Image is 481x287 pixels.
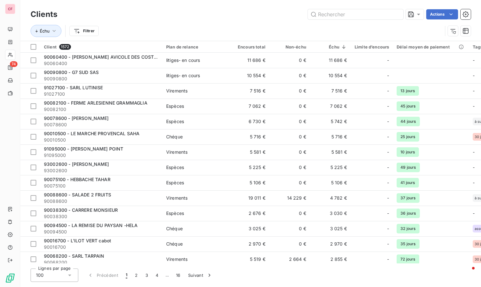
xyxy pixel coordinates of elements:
span: 90088600 [44,198,159,204]
button: Échu [31,25,61,37]
div: Espèces [166,103,184,109]
div: Virements [166,88,187,94]
span: Client [44,44,57,49]
div: Chéque [166,225,183,232]
span: - [387,103,389,109]
button: 2 [131,269,141,282]
span: - [387,88,389,94]
td: 5 581 € [310,144,351,160]
td: 7 062 € [229,99,269,114]
span: 90075100 - HEBBACHE TAHAR [44,177,110,182]
span: 25 jours [397,132,419,142]
td: 19 011 € [229,190,269,206]
td: 3 025 € [229,221,269,236]
td: 5 106 € [310,175,351,190]
div: Échu [314,44,347,49]
span: 90068200 [44,259,159,266]
span: 90075100 [44,183,159,189]
span: - [387,256,389,262]
span: - [473,88,475,93]
button: Précédent [83,269,122,282]
span: 49 jours [397,163,420,172]
td: 5 716 € [229,129,269,144]
td: 0 € [269,53,310,68]
td: 5 716 € [310,129,351,144]
span: 90088600 - SALADE 2 FRUITS [44,192,111,197]
button: Actions [426,9,458,19]
span: 74 [10,61,18,67]
td: 0 € [269,129,310,144]
div: Virements [166,195,187,201]
span: 90010500 - LE MARCHE PROVENCAL SAHA [44,131,139,136]
td: 0 € [269,144,310,160]
span: 72 jours [397,254,419,264]
span: 90016700 [44,244,159,250]
span: - [387,134,389,140]
span: - [387,210,389,217]
span: 90094500 [44,229,159,235]
td: 3 025 € [310,221,351,236]
span: - [387,164,389,171]
span: - [387,180,389,186]
td: 11 686 € [229,53,269,68]
div: Espèces [166,164,184,171]
span: - [387,57,389,63]
span: - [473,165,475,170]
span: - [473,180,475,185]
span: 90038300 [44,213,159,220]
span: 91027100 [44,91,159,97]
div: Chéque [166,241,183,247]
span: - [387,118,389,125]
td: 2 970 € [310,236,351,252]
td: 7 516 € [310,83,351,99]
span: 37 jours [397,193,419,203]
span: - [473,73,475,78]
div: litiges- en cours [166,72,200,79]
span: - [473,103,475,109]
td: 0 € [269,99,310,114]
span: 90082100 - FERME ARLESIENNE GRAMMAGLIA [44,100,147,106]
span: 90078600 - [PERSON_NAME] [44,115,109,121]
div: Encours total [232,44,265,49]
td: 5 742 € [310,114,351,129]
span: 100 [36,272,44,278]
span: 36 jours [397,209,420,218]
span: 13 jours [397,86,419,96]
td: 2 676 € [229,206,269,221]
button: Suivant [184,269,216,282]
span: 44 jours [397,117,420,126]
td: 0 € [269,236,310,252]
span: - [387,149,389,155]
span: 90090800 - G7 SUD SAS [44,70,99,75]
td: 2 970 € [229,236,269,252]
div: Chéque [166,134,183,140]
span: - [473,210,475,216]
span: - [473,149,475,155]
button: Filtrer [69,26,99,36]
td: 0 € [269,206,310,221]
div: litiges- en cours [166,57,200,63]
span: - [387,241,389,247]
td: 0 € [269,160,310,175]
td: 0 € [269,68,310,83]
span: 90016700 - L'ILOT VERT cabot [44,238,111,243]
span: 41 jours [397,178,419,188]
div: Espèces [166,210,184,217]
span: 90094500 - LA REMISE DU PAYSAN -HELA [44,223,138,228]
div: Délai moyen de paiement [397,44,465,49]
div: Virements [166,149,187,155]
div: Plan de relance [166,44,225,49]
td: 3 030 € [310,206,351,221]
span: … [162,270,172,280]
span: 1 [126,272,127,278]
td: 6 730 € [229,114,269,129]
span: 91027100 - SARL LUTINISE [44,85,103,90]
span: 1572 [59,44,71,50]
span: 45 jours [397,101,419,111]
td: 14 229 € [269,190,310,206]
span: - [387,72,389,79]
span: 90010500 [44,137,159,143]
h3: Clients [31,9,57,20]
span: 93002600 - [PERSON_NAME] [44,161,109,167]
td: 7 062 € [310,99,351,114]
